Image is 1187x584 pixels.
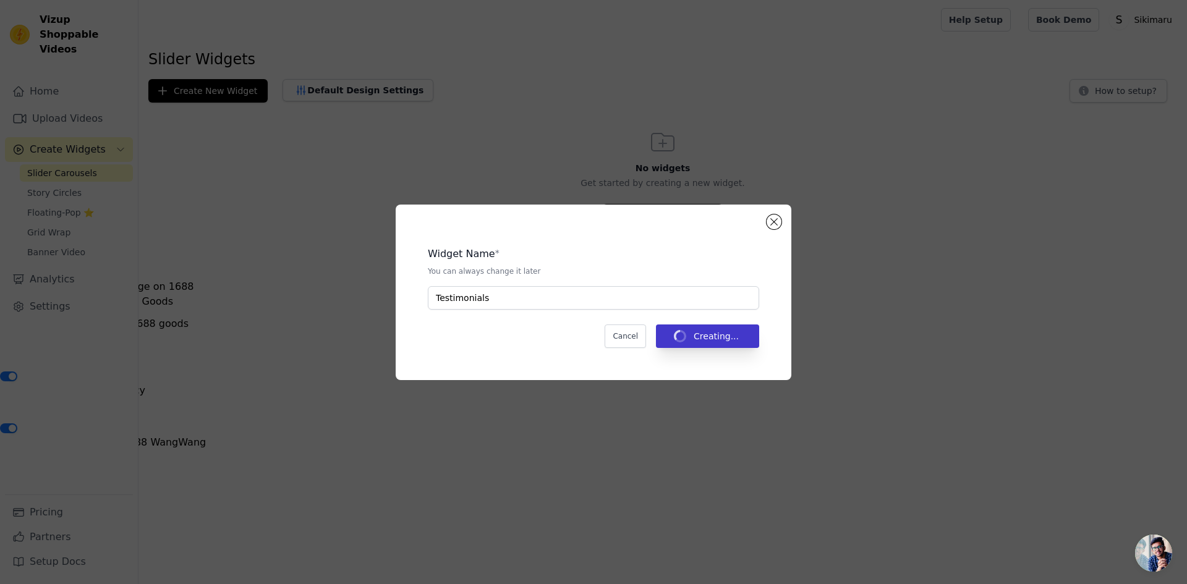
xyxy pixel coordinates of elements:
[656,324,759,348] button: Creating...
[1135,535,1172,572] a: Ouvrir le chat
[428,247,495,261] legend: Widget Name
[767,214,781,229] button: Close modal
[605,324,646,348] button: Cancel
[428,266,759,276] p: You can always change it later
